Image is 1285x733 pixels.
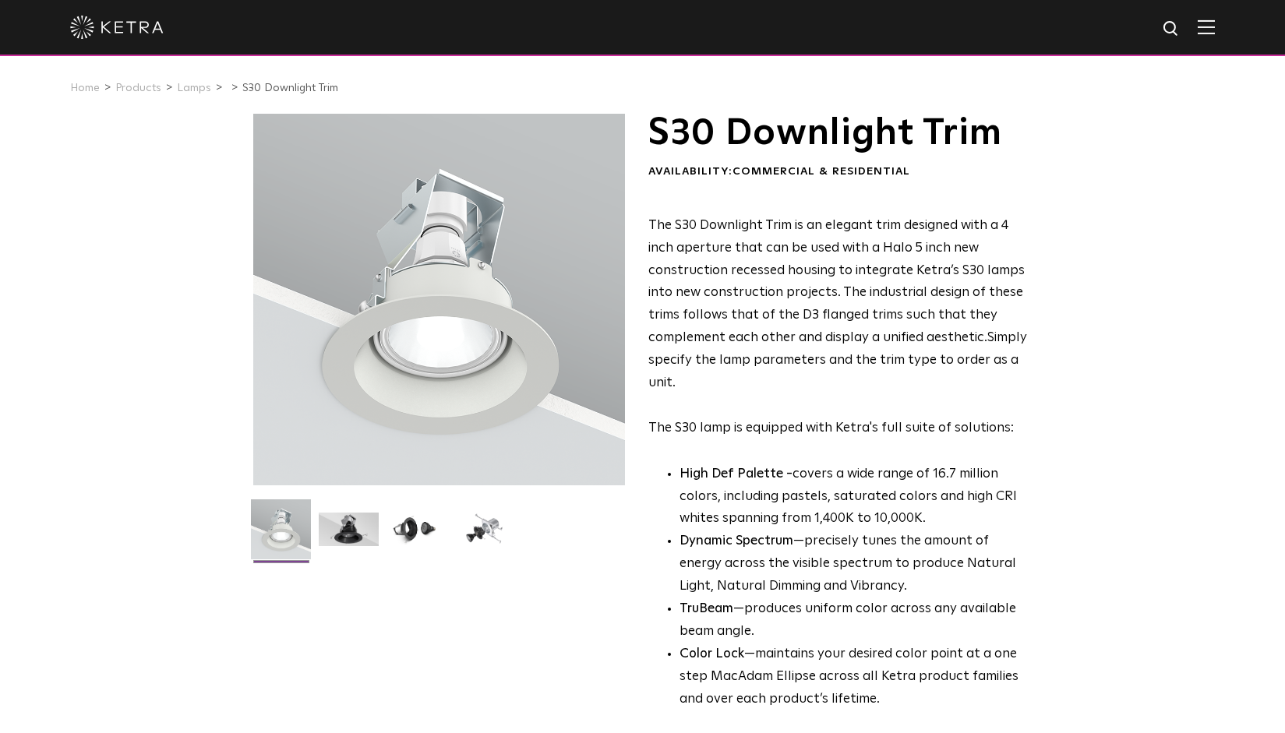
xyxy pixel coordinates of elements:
a: Lamps [177,83,211,93]
span: Commercial & Residential [733,166,910,177]
a: S30 Downlight Trim [242,83,338,93]
span: Simply specify the lamp parameters and the trim type to order as a unit.​ [648,331,1027,389]
p: covers a wide range of 16.7 million colors, including pastels, saturated colors and high CRI whit... [680,463,1028,531]
img: Hamburger%20Nav.svg [1198,19,1215,34]
strong: High Def Palette - [680,467,793,481]
li: —maintains your desired color point at a one step MacAdam Ellipse across all Ketra product famili... [680,643,1028,711]
img: search icon [1162,19,1181,39]
img: S30 Halo Downlight_Table Top_Black [387,513,447,558]
p: The S30 lamp is equipped with Ketra's full suite of solutions: [648,215,1028,440]
li: —precisely tunes the amount of energy across the visible spectrum to produce Natural Light, Natur... [680,530,1028,598]
li: —produces uniform color across any available beam angle. [680,598,1028,643]
img: S30 Halo Downlight_Hero_Black_Gradient [319,513,379,558]
img: ketra-logo-2019-white [70,16,164,39]
strong: Color Lock [680,647,744,661]
span: The S30 Downlight Trim is an elegant trim designed with a 4 inch aperture that can be used with a... [648,219,1025,344]
div: Availability: [648,164,1028,180]
strong: TruBeam [680,602,733,615]
img: S30-DownlightTrim-2021-Web-Square [251,499,311,571]
a: Home [70,83,100,93]
h1: S30 Downlight Trim [648,114,1028,153]
img: S30 Halo Downlight_Exploded_Black [454,513,514,558]
a: Products [115,83,161,93]
strong: Dynamic Spectrum [680,534,793,548]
